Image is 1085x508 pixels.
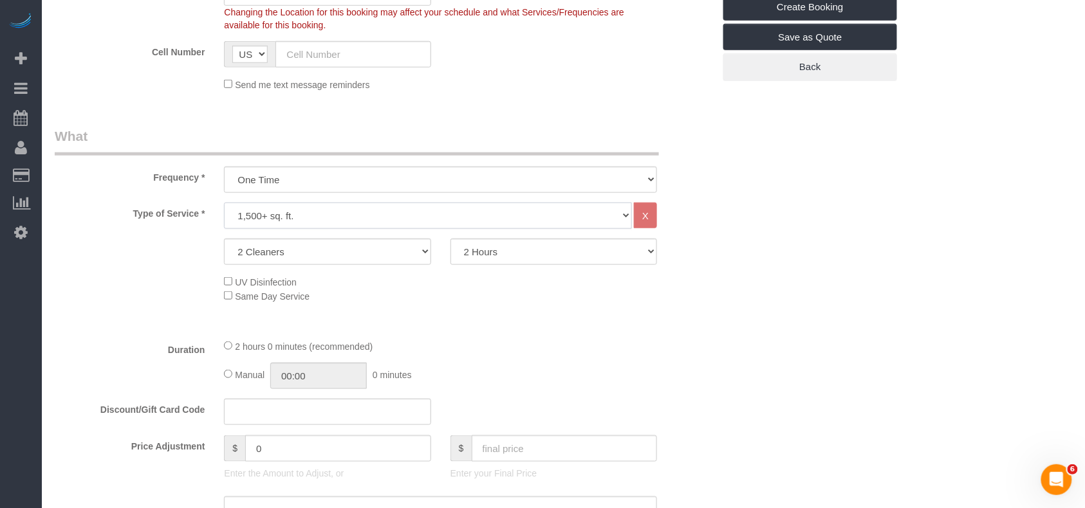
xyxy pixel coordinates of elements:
[45,203,214,220] label: Type of Service *
[45,399,214,416] label: Discount/Gift Card Code
[472,435,658,462] input: final price
[1068,464,1078,475] span: 6
[55,127,659,156] legend: What
[45,339,214,356] label: Duration
[45,435,214,453] label: Price Adjustment
[235,80,369,90] span: Send me text message reminders
[224,7,624,30] span: Changing the Location for this booking may affect your schedule and what Services/Frequencies are...
[1041,464,1072,495] iframe: Intercom live chat
[235,341,373,352] span: 2 hours 0 minutes (recommended)
[275,41,431,68] input: Cell Number
[235,277,297,287] span: UV Disinfection
[45,167,214,184] label: Frequency *
[235,370,264,380] span: Manual
[450,435,472,462] span: $
[373,370,412,380] span: 0 minutes
[235,291,310,302] span: Same Day Service
[8,13,33,31] img: Automaid Logo
[45,41,214,59] label: Cell Number
[723,24,897,51] a: Save as Quote
[224,467,431,480] p: Enter the Amount to Adjust, or
[723,53,897,80] a: Back
[450,467,657,480] p: Enter your Final Price
[224,435,245,462] span: $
